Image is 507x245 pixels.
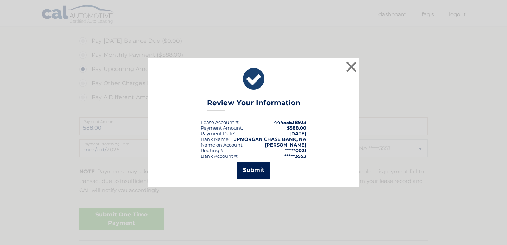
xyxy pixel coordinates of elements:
[207,98,300,111] h3: Review Your Information
[201,153,238,159] div: Bank Account #:
[201,148,225,153] div: Routing #:
[201,125,243,131] div: Payment Amount:
[237,162,270,179] button: Submit
[287,125,306,131] span: $588.00
[201,142,243,148] div: Name on Account:
[289,131,306,136] span: [DATE]
[274,119,306,125] strong: 44455538923
[201,136,230,142] div: Bank Name:
[265,142,306,148] strong: [PERSON_NAME]
[201,131,234,136] span: Payment Date
[201,131,235,136] div: :
[234,136,306,142] strong: JPMORGAN CHASE BANK, NA
[344,60,358,74] button: ×
[201,119,239,125] div: Lease Account #:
